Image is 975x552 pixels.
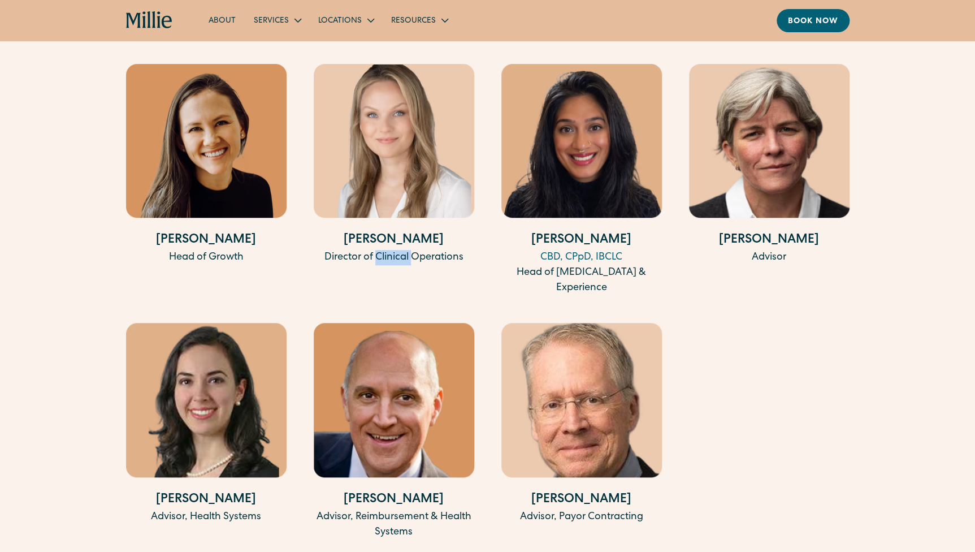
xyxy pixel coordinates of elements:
h4: [PERSON_NAME] [314,231,474,250]
a: home [126,11,173,29]
h4: [PERSON_NAME] [501,231,662,250]
div: Advisor [689,250,850,265]
div: Resources [382,11,456,29]
h4: [PERSON_NAME] [126,491,287,510]
h4: [PERSON_NAME] [501,491,662,510]
div: Services [245,11,309,29]
div: Services [254,15,289,27]
div: CBD, CPpD, IBCLC [501,250,662,265]
div: Advisor, Reimbursement & Health Systems [314,510,474,540]
div: Head of Growth [126,250,287,265]
h4: [PERSON_NAME] [126,231,287,250]
div: Advisor, Payor Contracting [501,510,662,525]
a: Book now [777,9,850,32]
h4: [PERSON_NAME] [689,231,850,250]
div: Locations [309,11,382,29]
div: Director of Clinical Operations [314,250,474,265]
h4: [PERSON_NAME] [314,491,474,510]
div: Locations [318,15,362,27]
div: Book now [788,16,838,28]
a: About [200,11,245,29]
div: Resources [391,15,436,27]
div: Head of [MEDICAL_DATA] & Experience [501,265,662,296]
div: Advisor, Health Systems [126,510,287,525]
